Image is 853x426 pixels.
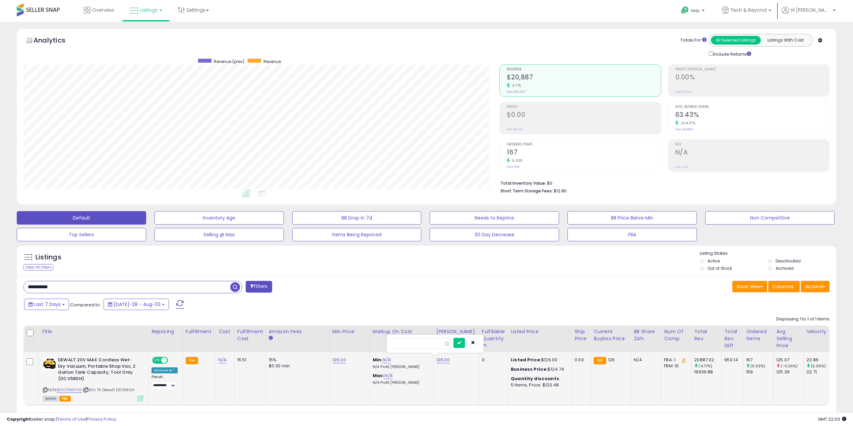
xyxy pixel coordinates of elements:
[153,358,161,363] span: ON
[511,382,566,388] div: 5 Items, Price: $123.48
[746,328,771,342] div: Ordered Items
[373,328,431,335] div: Markup on Cost
[140,7,158,13] span: Listings
[791,7,831,13] span: Hi [PERSON_NAME]
[219,328,232,335] div: Cost
[370,325,433,352] th: The percentage added to the cost of goods (COGS) that forms the calculator for Min & Max prices.
[155,228,284,241] button: Selling @ Max
[482,328,505,342] div: Fulfillable Quantity
[776,369,803,375] div: 125.39
[708,258,720,264] label: Active
[634,328,658,342] div: BB Share 24h.
[746,357,773,363] div: 167
[34,301,61,308] span: Last 7 Days
[776,316,830,322] div: Displaying 1 to 1 of 1 items
[634,357,656,363] div: N/A
[43,357,56,370] img: 41-dKbTAKjL._SL40_.jpg
[151,375,178,390] div: Preset:
[507,127,523,131] small: Prev: $0.00
[17,228,146,241] button: Top Sellers
[384,372,392,379] a: N/A
[511,366,566,372] div: $124.74
[724,357,738,363] div: 950.14
[507,148,661,158] h2: 167
[507,143,661,146] span: Ordered Items
[511,357,566,363] div: $126.00
[724,328,740,349] div: Total Rev. Diff.
[664,357,686,363] div: FBA: 1
[43,396,58,402] span: All listings currently available for purchase on Amazon
[510,83,522,88] small: 4.77%
[782,7,836,22] a: Hi [PERSON_NAME]
[675,90,691,94] small: Prev: 0.00%
[507,68,661,71] span: Revenue
[24,299,69,310] button: Last 7 Days
[500,188,553,194] b: Short Term Storage Fees:
[704,50,759,58] div: Include Returns
[269,335,273,341] small: Amazon Fees.
[675,68,829,71] span: Profit [PERSON_NAME]
[768,281,800,292] button: Columns
[292,228,422,241] button: Items Being Repriced
[214,59,244,64] span: Revenue (prev)
[806,357,834,363] div: 23.86
[776,357,803,363] div: 125.07
[698,363,712,369] small: (4.77%)
[7,416,116,423] div: seller snap | |
[269,328,327,335] div: Amazon Fees
[186,357,198,364] small: FBA
[664,328,688,342] div: Num of Comp.
[36,253,61,262] h5: Listings
[511,366,548,372] b: Business Price:
[594,357,606,364] small: FBA
[237,328,263,342] div: Fulfillment Cost
[507,165,520,169] small: Prev: 159
[694,328,719,342] div: Total Rev.
[594,328,628,342] div: Current Buybox Price
[186,328,213,335] div: Fulfillment
[691,8,700,13] span: Help
[511,375,559,382] b: Quantity discounts
[567,211,697,225] button: BB Price Below Min
[7,416,31,422] strong: Copyright
[87,416,116,422] a: Privacy Policy
[675,105,829,109] span: Avg. Buybox Share
[776,265,794,271] label: Archived
[675,148,829,158] h2: N/A
[511,328,569,335] div: Listed Price
[554,188,567,194] span: $12.80
[567,228,697,241] button: FBA
[167,358,178,363] span: OFF
[17,211,146,225] button: Default
[574,328,588,342] div: Ship Price
[41,328,146,335] div: Title
[574,357,586,363] div: 0.00
[57,416,86,422] a: Terms of Use
[694,369,721,375] div: 19936.88
[806,328,831,335] div: Velocity
[776,258,801,264] label: Deactivated
[694,357,721,363] div: 20887.02
[92,7,114,13] span: Overview
[678,121,696,126] small: 204.07%
[43,357,143,401] div: ASIN:
[811,363,826,369] small: (5.06%)
[500,180,546,186] b: Total Inventory Value:
[34,36,78,47] h5: Analytics
[59,396,71,402] span: FBA
[104,299,169,310] button: [DATE]-28 - Aug-03
[482,357,503,363] div: 0
[781,363,798,369] small: (-0.26%)
[373,365,428,369] p: N/A Profit [PERSON_NAME]
[507,90,526,94] small: Prev: $19,937
[806,369,834,375] div: 22.71
[263,59,281,64] span: Revenue
[83,387,134,392] span: | SKU: TK Dewalt DCV580H
[708,265,732,271] label: Out of Stock
[818,416,846,422] span: 2025-08-11 22:03 GMT
[292,211,422,225] button: BB Drop in 7d
[675,165,688,169] small: Prev: N/A
[681,6,689,14] i: Get Help
[732,281,767,292] button: Save View
[776,328,801,349] div: Avg Selling Price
